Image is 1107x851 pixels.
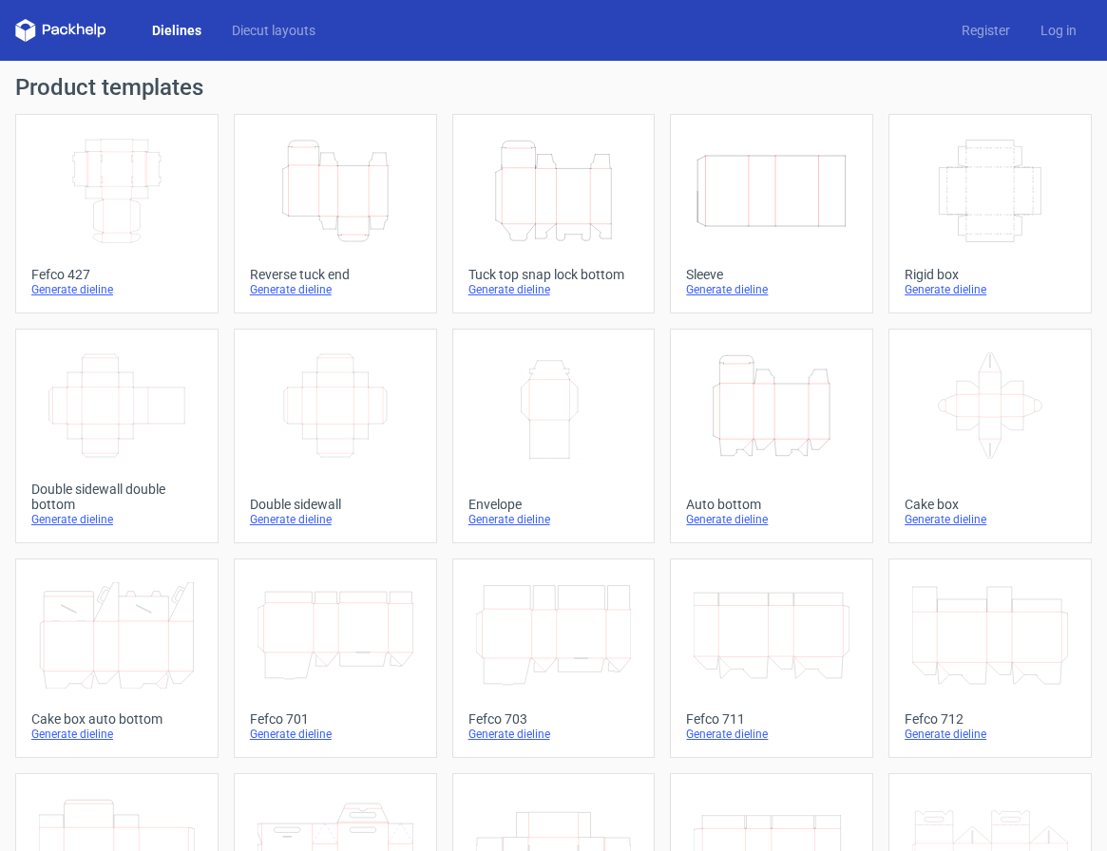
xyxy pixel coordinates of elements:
[250,282,421,297] div: Generate dieline
[468,282,639,297] div: Generate dieline
[670,329,873,543] a: Auto bottomGenerate dieline
[1025,21,1092,40] a: Log in
[468,711,639,727] div: Fefco 703
[31,267,202,282] div: Fefco 427
[137,21,217,40] a: Dielines
[15,329,219,543] a: Double sidewall double bottomGenerate dieline
[888,558,1092,758] a: Fefco 712Generate dieline
[31,727,202,742] div: Generate dieline
[905,282,1076,297] div: Generate dieline
[31,711,202,727] div: Cake box auto bottom
[452,114,656,313] a: Tuck top snap lock bottomGenerate dieline
[468,512,639,527] div: Generate dieline
[905,512,1076,527] div: Generate dieline
[250,267,421,282] div: Reverse tuck end
[905,727,1076,742] div: Generate dieline
[234,558,437,758] a: Fefco 701Generate dieline
[31,482,202,512] div: Double sidewall double bottom
[686,497,857,512] div: Auto bottom
[15,76,1092,99] h1: Product templates
[686,711,857,727] div: Fefco 711
[217,21,331,40] a: Diecut layouts
[670,114,873,313] a: SleeveGenerate dieline
[250,727,421,742] div: Generate dieline
[31,282,202,297] div: Generate dieline
[250,711,421,727] div: Fefco 701
[452,329,656,543] a: EnvelopeGenerate dieline
[888,329,1092,543] a: Cake boxGenerate dieline
[946,21,1025,40] a: Register
[15,558,219,758] a: Cake box auto bottomGenerate dieline
[905,267,1076,282] div: Rigid box
[905,711,1076,727] div: Fefco 712
[31,512,202,527] div: Generate dieline
[468,497,639,512] div: Envelope
[468,267,639,282] div: Tuck top snap lock bottom
[686,282,857,297] div: Generate dieline
[686,512,857,527] div: Generate dieline
[15,114,219,313] a: Fefco 427Generate dieline
[905,497,1076,512] div: Cake box
[888,114,1092,313] a: Rigid boxGenerate dieline
[250,512,421,527] div: Generate dieline
[670,558,873,758] a: Fefco 711Generate dieline
[468,727,639,742] div: Generate dieline
[686,267,857,282] div: Sleeve
[234,329,437,543] a: Double sidewallGenerate dieline
[250,497,421,512] div: Double sidewall
[686,727,857,742] div: Generate dieline
[452,558,656,758] a: Fefco 703Generate dieline
[234,114,437,313] a: Reverse tuck endGenerate dieline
